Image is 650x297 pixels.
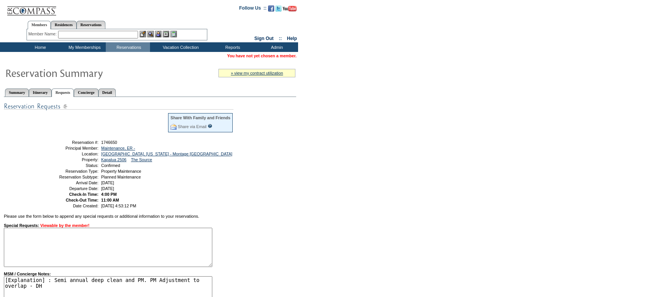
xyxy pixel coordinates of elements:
td: Property: [43,157,98,162]
div: Share With Family and Friends [170,115,230,120]
a: Sign Out [254,36,273,41]
a: Reservations [77,21,105,29]
span: [DATE] 4:53:12 PM [101,204,136,208]
img: Reservaton Summary [5,65,159,80]
a: Detail [98,88,116,97]
a: Help [287,36,297,41]
td: Reservations [106,42,150,52]
img: b_edit.gif [140,31,146,37]
a: Summary [5,88,29,97]
a: » view my contract utilization [231,71,283,75]
strong: Special Requests: [4,223,39,228]
td: Arrival Date: [43,180,98,185]
span: Viewable by the member! [40,223,90,228]
img: b_calculator.gif [170,31,177,37]
a: Members [28,21,51,29]
input: What is this? [208,124,212,128]
a: Follow us on Twitter [275,8,282,12]
span: Please use the form below to append any special requests or additional information to your reserv... [4,214,199,219]
a: The Source [131,157,152,162]
strong: Check-Out Time: [66,198,98,202]
td: Reservation Type: [43,169,98,174]
span: You have not yet chosen a member. [227,53,297,58]
span: :: [279,36,282,41]
img: Reservations [163,31,169,37]
td: Reports [210,42,254,52]
div: Member Name: [28,31,58,37]
a: Maintenance, ER - [101,146,135,150]
td: Home [17,42,62,52]
strong: Check-In Time: [69,192,98,197]
a: [GEOGRAPHIC_DATA], [US_STATE] - Montage [GEOGRAPHIC_DATA] [101,152,232,156]
a: Subscribe to our YouTube Channel [283,8,297,12]
td: Follow Us :: [239,5,267,14]
td: Reservation Subtype: [43,175,98,179]
td: My Memberships [62,42,106,52]
span: [DATE] [101,180,114,185]
img: Become our fan on Facebook [268,5,274,12]
span: Planned Maintenance [101,175,141,179]
img: View [147,31,154,37]
a: Residences [51,21,77,29]
td: Location: [43,152,98,156]
a: Share via Email [178,124,207,129]
img: Follow us on Twitter [275,5,282,12]
span: 11:00 AM [101,198,119,202]
a: Requests [52,88,74,97]
span: [DATE] [101,186,114,191]
td: Status: [43,163,98,168]
span: Confirmed [101,163,120,168]
a: Itinerary [29,88,52,97]
td: Vacation Collection [150,42,210,52]
td: Date Created: [43,204,98,208]
a: Concierge [74,88,98,97]
span: Property Maintenance [101,169,141,174]
a: Kapalua 2506 [101,157,127,162]
td: Departure Date: [43,186,98,191]
td: Principal Member: [43,146,98,150]
span: 4:00 PM [101,192,117,197]
img: Subscribe to our YouTube Channel [283,6,297,12]
td: Admin [254,42,298,52]
a: Become our fan on Facebook [268,8,274,12]
td: Reservation #: [43,140,98,145]
img: Impersonate [155,31,162,37]
img: Special Requests [4,102,233,111]
span: 1746650 [101,140,117,145]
